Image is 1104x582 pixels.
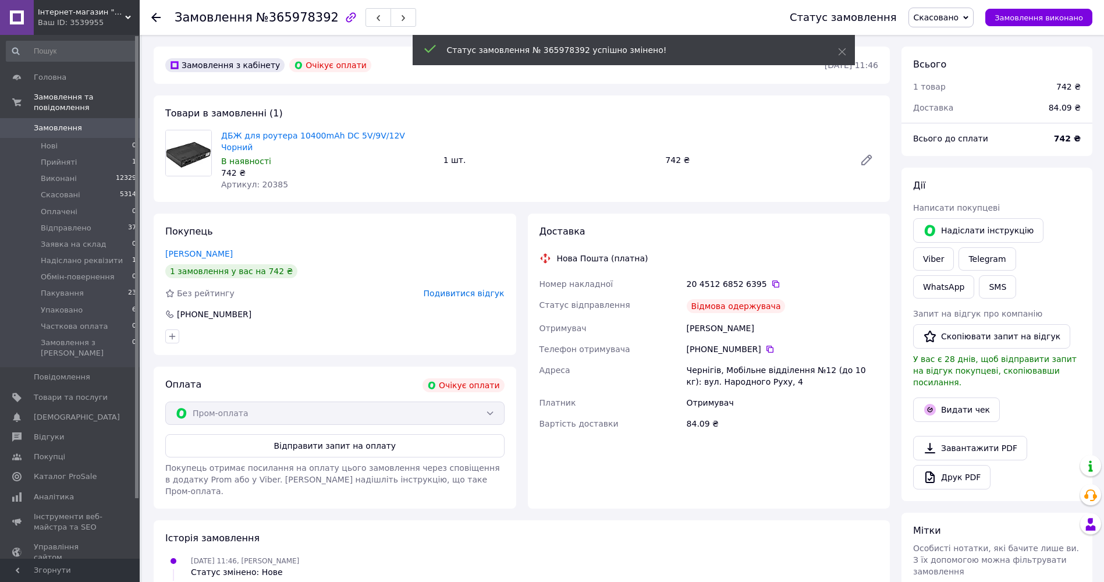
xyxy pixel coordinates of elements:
[165,533,260,544] span: Історія замовлення
[165,249,233,258] a: [PERSON_NAME]
[175,10,253,24] span: Замовлення
[979,275,1016,299] button: SMS
[41,272,115,282] span: Обмін-повернення
[34,392,108,403] span: Товари та послуги
[913,309,1042,318] span: Запит на відгук про компанію
[1054,134,1081,143] b: 742 ₴
[41,157,77,168] span: Прийняті
[132,272,136,282] span: 0
[165,108,283,119] span: Товари в замовленні (1)
[41,288,84,299] span: Пакування
[913,525,941,536] span: Мітки
[34,412,120,423] span: [DEMOGRAPHIC_DATA]
[221,180,288,189] span: Артикул: 20385
[132,321,136,332] span: 0
[34,72,66,83] span: Головна
[132,157,136,168] span: 1
[687,343,878,355] div: [PHONE_NUMBER]
[913,436,1027,460] a: Завантажити PDF
[539,226,585,237] span: Доставка
[116,173,136,184] span: 12329
[790,12,897,23] div: Статус замовлення
[913,103,953,112] span: Доставка
[687,278,878,290] div: 20 4512 6852 6395
[913,324,1070,349] button: Скопіювати запит на відгук
[165,463,500,496] span: Покупець отримає посилання на оплату цього замовлення через сповіщення в додатку Prom або у Viber...
[684,413,881,434] div: 84.09 ₴
[165,434,505,457] button: Відправити запит на оплату
[165,264,297,278] div: 1 замовлення у вас на 742 ₴
[41,255,123,266] span: Надіслано реквізити
[38,7,125,17] span: Інтернет-магазин "Шанхай" - товари світу в Україні!
[424,289,505,298] span: Подивитися відгук
[913,134,988,143] span: Всього до сплати
[38,17,140,28] div: Ваш ID: 3539955
[985,9,1092,26] button: Замовлення виконано
[439,152,661,168] div: 1 шт.
[34,123,82,133] span: Замовлення
[165,58,285,72] div: Замовлення з кабінету
[34,542,108,563] span: Управління сайтом
[34,471,97,482] span: Каталог ProSale
[913,275,974,299] a: WhatsApp
[221,167,434,179] div: 742 ₴
[34,372,90,382] span: Повідомлення
[913,398,1000,422] button: Видати чек
[132,305,136,315] span: 6
[684,392,881,413] div: Отримувач
[41,141,58,151] span: Нові
[855,148,878,172] a: Редагувати
[539,279,613,289] span: Номер накладної
[256,10,339,24] span: №365978392
[41,305,83,315] span: Упаковано
[132,338,136,359] span: 0
[6,41,137,62] input: Пошук
[913,465,991,489] a: Друк PDF
[120,190,136,200] span: 5314
[913,180,925,191] span: Дії
[913,59,946,70] span: Всього
[221,131,405,152] a: ДБЖ для роутера 10400mAh DC 5V/9V/12V Чорний
[128,223,136,233] span: 37
[539,300,630,310] span: Статус відправлення
[166,130,211,176] img: ДБЖ для роутера 10400mAh DC 5V/9V/12V Чорний
[132,207,136,217] span: 0
[41,338,132,359] span: Замовлення з [PERSON_NAME]
[539,365,570,375] span: Адреса
[913,354,1077,387] span: У вас є 28 днів, щоб відправити запит на відгук покупцеві, скопіювавши посилання.
[684,360,881,392] div: Чернігів, Мобільне відділення №12 (до 10 кг): вул. Народного Руху, 4
[995,13,1083,22] span: Замовлення виконано
[423,378,505,392] div: Очікує оплати
[1056,81,1081,93] div: 742 ₴
[447,44,809,56] div: Статус замовлення № 365978392 успішно змінено!
[177,289,235,298] span: Без рейтингу
[41,223,91,233] span: Відправлено
[34,432,64,442] span: Відгуки
[165,379,201,390] span: Оплата
[959,247,1016,271] a: Telegram
[661,152,850,168] div: 742 ₴
[34,92,140,113] span: Замовлення та повідомлення
[34,452,65,462] span: Покупці
[913,203,1000,212] span: Написати покупцеві
[128,288,136,299] span: 23
[132,255,136,266] span: 1
[1042,95,1088,120] div: 84.09 ₴
[913,218,1043,243] button: Надіслати інструкцію
[41,173,77,184] span: Виконані
[34,492,74,502] span: Аналітика
[539,345,630,354] span: Телефон отримувача
[914,13,959,22] span: Скасовано
[176,308,253,320] div: [PHONE_NUMBER]
[151,12,161,23] div: Повернутися назад
[41,190,80,200] span: Скасовані
[41,321,108,332] span: Часткова оплата
[913,82,946,91] span: 1 товар
[913,544,1079,576] span: Особисті нотатки, які бачите лише ви. З їх допомогою можна фільтрувати замовлення
[539,419,619,428] span: Вартість доставки
[41,207,77,217] span: Оплачені
[684,318,881,339] div: [PERSON_NAME]
[539,398,576,407] span: Платник
[191,557,299,565] span: [DATE] 11:46, [PERSON_NAME]
[554,253,651,264] div: Нова Пошта (платна)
